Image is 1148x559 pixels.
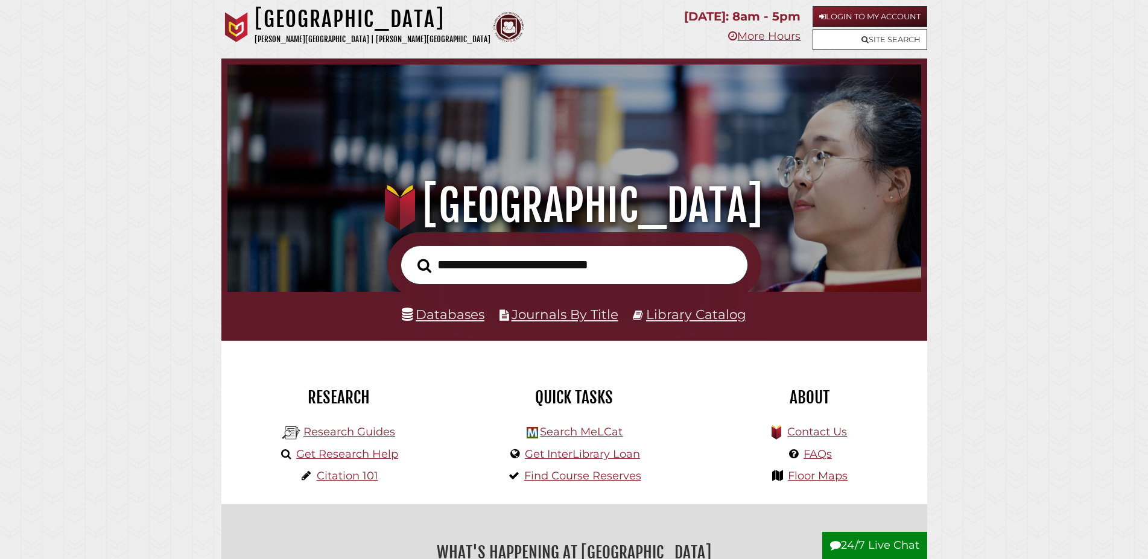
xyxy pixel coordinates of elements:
a: Site Search [813,29,927,50]
p: [DATE]: 8am - 5pm [684,6,801,27]
a: Citation 101 [317,469,378,482]
img: Calvin Theological Seminary [493,12,524,42]
a: Floor Maps [788,469,848,482]
p: [PERSON_NAME][GEOGRAPHIC_DATA] | [PERSON_NAME][GEOGRAPHIC_DATA] [255,33,490,46]
a: Library Catalog [646,306,746,322]
img: Hekman Library Logo [527,427,538,438]
a: Search MeLCat [540,425,623,438]
h1: [GEOGRAPHIC_DATA] [255,6,490,33]
a: Databases [402,306,484,322]
h2: Research [230,387,448,408]
i: Search [417,258,431,273]
button: Search [411,255,437,277]
img: Hekman Library Logo [282,424,300,442]
h2: About [701,387,918,408]
a: Journals By Title [512,306,618,322]
a: Get Research Help [296,447,398,461]
a: Research Guides [303,425,395,438]
a: Get InterLibrary Loan [525,447,640,461]
h1: [GEOGRAPHIC_DATA] [244,179,904,232]
h2: Quick Tasks [466,387,683,408]
a: Contact Us [787,425,847,438]
a: Find Course Reserves [524,469,641,482]
a: FAQs [804,447,832,461]
img: Calvin University [221,12,252,42]
a: Login to My Account [813,6,927,27]
a: More Hours [728,30,801,43]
